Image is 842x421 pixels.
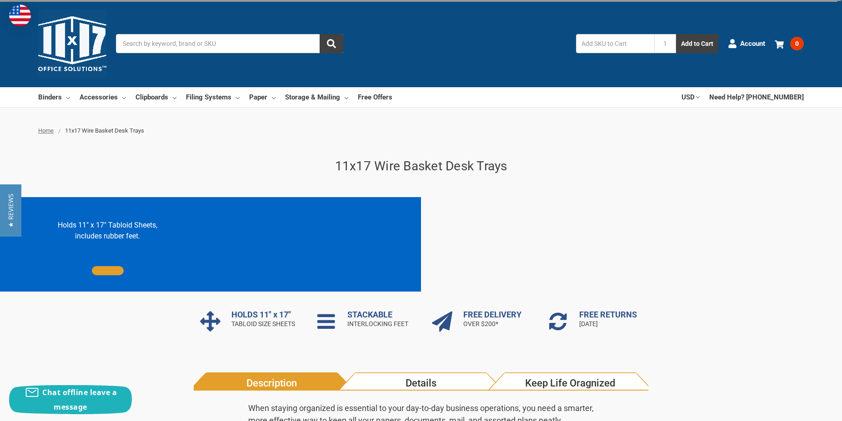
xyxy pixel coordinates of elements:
[38,87,70,107] a: Binders
[200,376,343,391] span: Description
[38,10,106,78] img: 11x17.com
[432,311,452,332] div: Rocket
[347,310,416,319] h3: STACKABLE
[317,311,335,332] div: Rocket
[116,34,343,53] input: Search by keyword, brand or SKU
[80,87,126,107] a: Accessories
[358,87,392,107] a: Free Offers
[740,39,765,49] span: Account
[728,32,765,55] a: Account
[579,310,648,319] h3: FREE RETURNS
[9,385,132,414] button: Chat offline leave a message
[499,376,642,391] span: Keep Life Oragnized
[350,376,492,391] span: Details
[579,319,648,329] p: [DATE]
[231,319,301,329] p: TABLOID SIZE SHEETS
[58,221,157,229] span: Holds 11" x 17" Tabloid Sheets,
[775,32,804,55] a: 0
[347,319,416,329] p: INTERLOCKING FEET
[38,157,804,176] h1: 11x17 Wire Basket Desk Trays
[676,34,718,53] button: Add to Cart
[682,87,700,107] a: USD
[42,387,117,412] span: Chat offline leave a message
[463,319,532,329] p: OVER $200*
[135,87,176,107] a: Clipboards
[186,87,240,107] a: Filing Systems
[200,311,221,332] div: Rocket
[9,5,31,26] img: duty and tax information for United States
[549,311,567,332] div: Rocket
[65,127,144,134] span: 11x17 Wire Basket Desk Trays
[38,127,54,134] a: Home
[790,37,804,50] span: 0
[75,232,140,240] span: includes rubber feet.
[249,87,276,107] a: Paper
[6,193,15,228] span: ★ Reviews
[285,87,348,107] a: Storage & Mailing
[231,310,301,319] h3: HOLDS 11" x 17"
[576,34,654,53] input: Add SKU to Cart
[709,87,804,107] a: Need Help? [PHONE_NUMBER]
[767,396,842,421] iframe: Google Customer Reviews
[463,310,532,319] h3: FREE DELIVERY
